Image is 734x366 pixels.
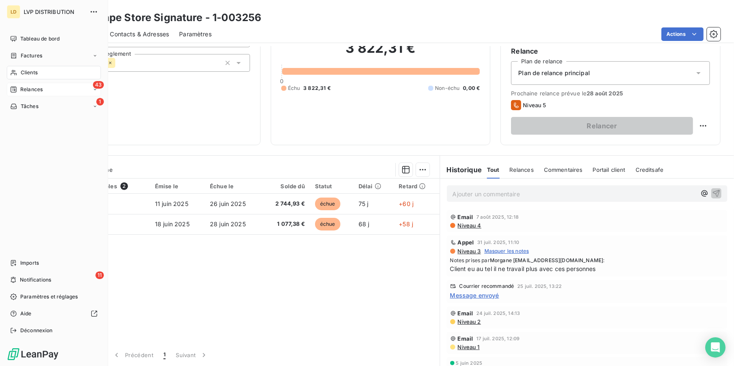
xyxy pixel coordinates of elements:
[7,32,101,46] a: Tableau de bord
[20,327,53,334] span: Déconnexion
[457,248,481,255] span: Niveau 3
[107,346,158,364] button: Précédent
[459,284,514,289] span: Courrier recommandé
[155,220,190,228] span: 18 juin 2025
[477,240,519,245] span: 31 juil. 2025, 11:10
[359,183,389,190] div: Délai
[450,257,724,264] span: Notes prises par :
[450,264,724,273] span: Client eu au tel il ne travail plus avec ces personnes
[155,200,188,207] span: 11 juin 2025
[266,200,305,208] span: 2 744,93 €
[95,271,104,279] span: 11
[7,307,101,320] a: Aide
[435,84,459,92] span: Non-échu
[476,214,519,220] span: 7 août 2025, 12:18
[476,311,520,316] span: 24 juil. 2025, 14:13
[517,284,562,289] span: 25 juil. 2025, 13:22
[7,100,101,113] a: 1Tâches
[399,200,413,207] span: +60 j
[281,40,480,65] h2: 3 822,31 €
[523,102,546,108] span: Niveau 5
[266,220,305,228] span: 1 077,38 €
[74,10,261,25] h3: The Vape Store Signature - 1-003256
[280,78,283,84] span: 0
[266,183,305,190] div: Solde dû
[179,30,212,38] span: Paramètres
[315,218,340,230] span: échue
[487,166,500,173] span: Tout
[440,165,482,175] h6: Historique
[163,351,166,359] span: 1
[20,35,60,43] span: Tableau de bord
[636,166,664,173] span: Creditsafe
[155,183,200,190] div: Émise le
[158,346,171,364] button: 1
[315,198,340,210] span: échue
[587,90,623,97] span: 28 août 2025
[463,84,480,92] span: 0,00 €
[7,256,101,270] a: Imports
[20,259,39,267] span: Imports
[120,182,128,190] span: 2
[458,214,473,220] span: Email
[315,183,348,190] div: Statut
[359,200,369,207] span: 75 j
[115,59,122,67] input: Ajouter une valeur
[96,98,104,106] span: 1
[510,166,534,173] span: Relances
[456,361,483,366] span: 5 juin 2025
[7,5,20,19] div: LD
[20,276,51,284] span: Notifications
[457,344,480,350] span: Niveau 1
[7,66,101,79] a: Clients
[511,46,710,56] h6: Relance
[210,183,256,190] div: Échue le
[359,220,370,228] span: 68 j
[110,30,169,38] span: Contacts & Adresses
[21,103,38,110] span: Tâches
[7,83,101,96] a: 43Relances
[399,220,413,228] span: +58 j
[511,90,710,97] span: Prochaine relance prévue le
[93,81,104,89] span: 43
[490,257,603,263] span: Morgane [EMAIL_ADDRESS][DOMAIN_NAME]
[458,335,473,342] span: Email
[458,310,473,317] span: Email
[210,220,246,228] span: 28 juin 2025
[210,200,246,207] span: 26 juin 2025
[399,183,434,190] div: Retard
[661,27,704,41] button: Actions
[7,290,101,304] a: Paramètres et réglages
[7,347,59,361] img: Logo LeanPay
[21,52,42,60] span: Factures
[518,69,590,77] span: Plan de relance principal
[484,247,529,255] span: Masquer les notes
[593,166,625,173] span: Portail client
[303,84,331,92] span: 3 822,31 €
[21,69,38,76] span: Clients
[7,49,101,62] a: Factures
[457,222,481,229] span: Niveau 4
[288,84,300,92] span: Échu
[511,117,693,135] button: Relancer
[24,8,84,15] span: LVP DISTRIBUTION
[450,291,499,300] span: Message envoyé
[20,86,43,93] span: Relances
[171,346,213,364] button: Suivant
[705,337,726,358] div: Open Intercom Messenger
[458,239,474,246] span: Appel
[20,293,78,301] span: Paramètres et réglages
[544,166,583,173] span: Commentaires
[457,318,481,325] span: Niveau 2
[20,310,32,317] span: Aide
[476,336,519,341] span: 17 juil. 2025, 12:09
